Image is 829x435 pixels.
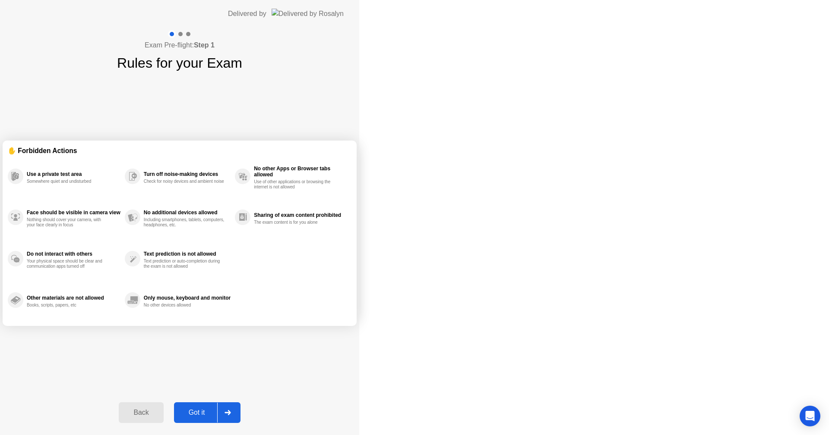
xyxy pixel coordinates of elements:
div: Text prediction or auto-completion during the exam is not allowed [144,259,225,269]
div: Face should be visible in camera view [27,210,120,216]
div: Sharing of exam content prohibited [254,212,347,218]
button: Got it [174,402,240,423]
div: Delivered by [228,9,266,19]
div: Books, scripts, papers, etc [27,303,108,308]
div: No other devices allowed [144,303,225,308]
div: Other materials are not allowed [27,295,120,301]
div: ✋ Forbidden Actions [8,146,351,156]
div: No additional devices allowed [144,210,231,216]
div: Back [121,409,161,416]
button: Back [119,402,163,423]
div: Check for noisy devices and ambient noise [144,179,225,184]
div: Got it [177,409,217,416]
div: Use a private test area [27,171,120,177]
div: Open Intercom Messenger [800,406,820,426]
h1: Rules for your Exam [117,53,242,73]
div: Text prediction is not allowed [144,251,231,257]
div: Including smartphones, tablets, computers, headphones, etc. [144,217,225,228]
div: Use of other applications or browsing the internet is not allowed [254,179,335,190]
h4: Exam Pre-flight: [145,40,215,50]
div: Nothing should cover your camera, with your face clearly in focus [27,217,108,228]
div: Turn off noise-making devices [144,171,231,177]
div: Somewhere quiet and undisturbed [27,179,108,184]
b: Step 1 [194,41,215,49]
img: Delivered by Rosalyn [272,9,344,19]
div: Only mouse, keyboard and monitor [144,295,231,301]
div: Do not interact with others [27,251,120,257]
div: Your physical space should be clear and communication apps turned off [27,259,108,269]
div: No other Apps or Browser tabs allowed [254,166,347,178]
div: The exam content is for you alone [254,220,335,225]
